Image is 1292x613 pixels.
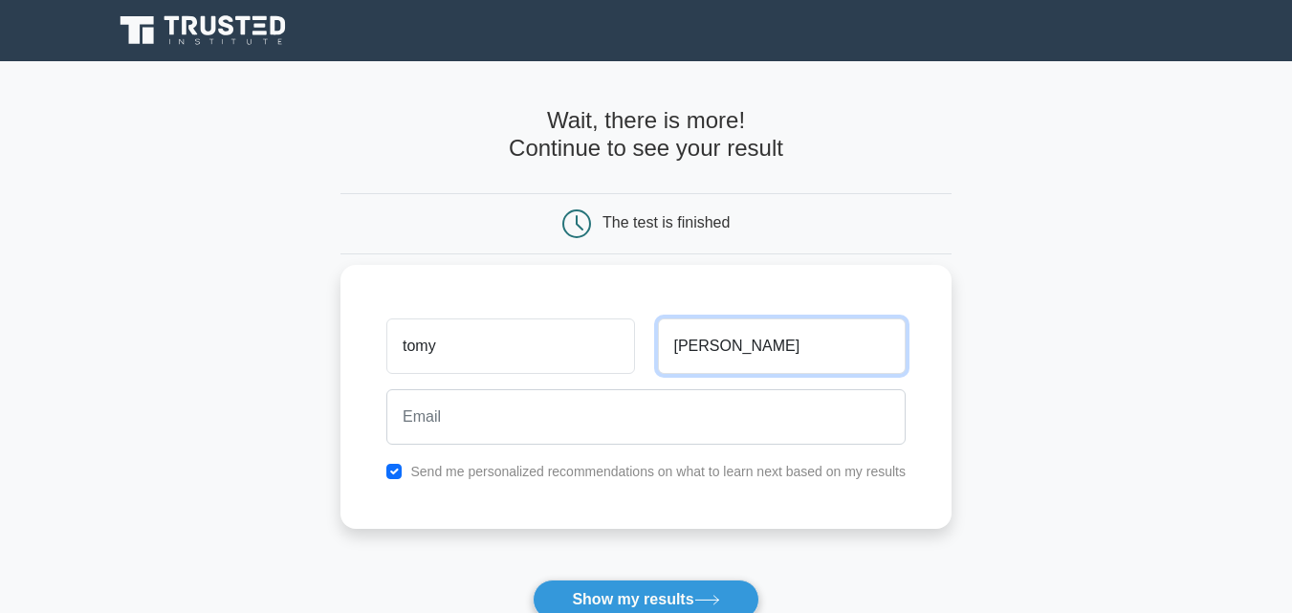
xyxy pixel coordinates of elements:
h4: Wait, there is more! Continue to see your result [340,107,952,163]
div: The test is finished [602,214,730,230]
input: First name [386,318,634,374]
input: Email [386,389,906,445]
label: Send me personalized recommendations on what to learn next based on my results [410,464,906,479]
input: Last name [658,318,906,374]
